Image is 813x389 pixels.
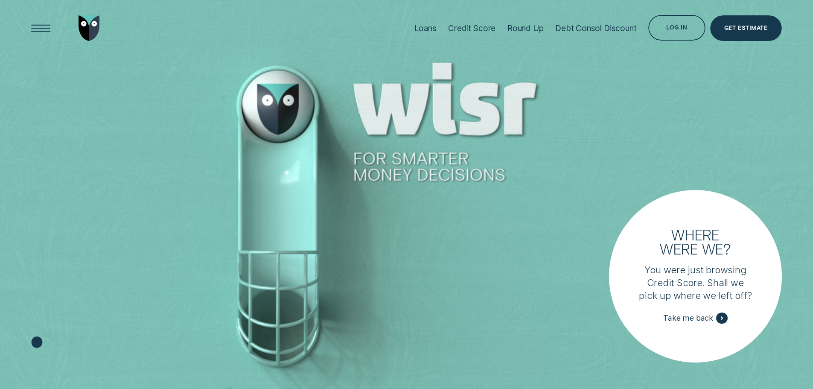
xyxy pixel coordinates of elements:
[609,190,781,363] a: Where were we?You were just browsing Credit Score. Shall we pick up where we left off?Take me back
[28,15,54,41] button: Open Menu
[654,228,737,256] h3: Where were we?
[448,23,495,33] div: Credit Score
[79,15,100,41] img: Wisr
[555,23,636,33] div: Debt Consol Discount
[648,15,705,41] button: Log in
[663,313,713,323] span: Take me back
[710,15,782,41] a: Get Estimate
[414,23,437,33] div: Loans
[507,23,544,33] div: Round Up
[638,263,752,302] p: You were just browsing Credit Score. Shall we pick up where we left off?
